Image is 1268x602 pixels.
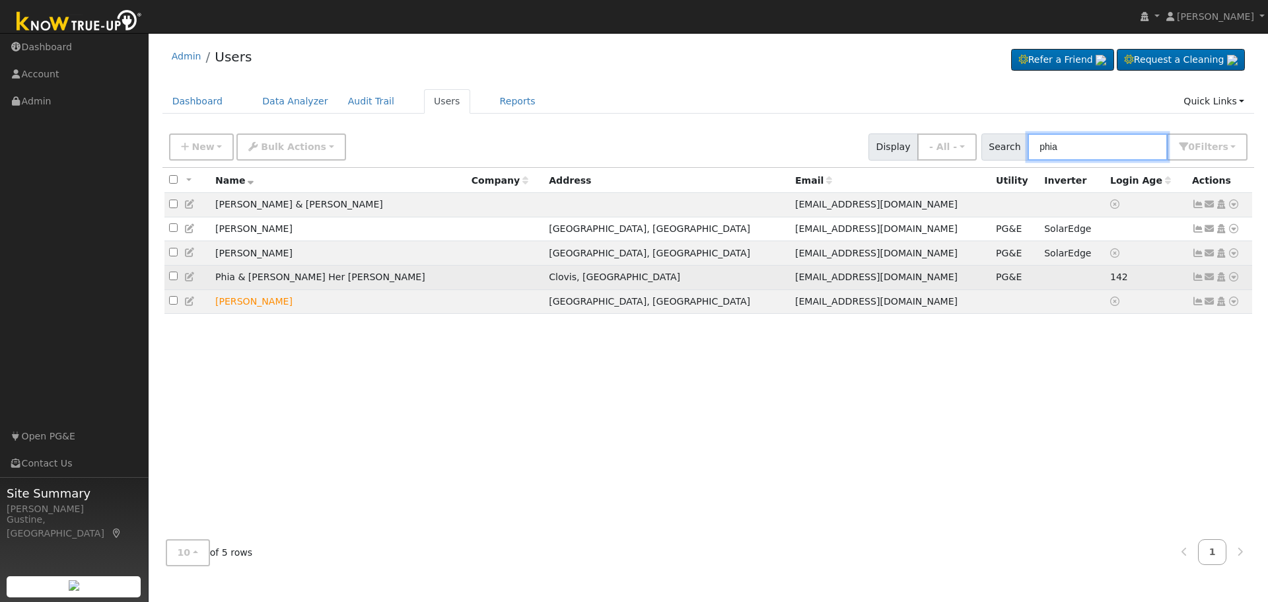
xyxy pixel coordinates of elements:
img: retrieve [1096,55,1106,65]
input: Search [1028,133,1168,161]
span: Days since last login [1110,175,1171,186]
div: Utility [996,174,1035,188]
td: Lead [211,289,467,314]
a: Other actions [1228,198,1240,211]
a: Audit Trail [338,89,404,114]
span: Name [215,175,254,186]
td: [GEOGRAPHIC_DATA], [GEOGRAPHIC_DATA] [544,241,791,266]
div: Inverter [1044,174,1101,188]
span: SolarEdge [1044,248,1091,258]
a: Data Analyzer [252,89,338,114]
a: Login As [1215,248,1227,258]
div: Address [549,174,786,188]
a: Other actions [1228,222,1240,236]
span: Display [868,133,918,161]
a: Edit User [184,272,196,282]
td: [PERSON_NAME] & [PERSON_NAME] [211,193,467,217]
span: Filter [1195,141,1228,152]
span: Bulk Actions [261,141,326,152]
a: Show Graph [1192,223,1204,234]
a: Admin [172,51,201,61]
span: SolarEdge [1044,223,1091,234]
span: Email [795,175,832,186]
td: [PERSON_NAME] [211,241,467,266]
span: PG&E [996,248,1022,258]
span: Search [981,133,1028,161]
a: No login access [1110,248,1122,258]
img: Know True-Up [10,7,149,37]
img: retrieve [1227,55,1238,65]
span: of 5 rows [166,539,253,566]
div: Actions [1192,174,1248,188]
a: No login access [1110,199,1122,209]
span: Site Summary [7,484,141,502]
a: Other actions [1228,246,1240,260]
a: Edit User [184,247,196,258]
a: Request a Cleaning [1117,49,1245,71]
span: [EMAIL_ADDRESS][DOMAIN_NAME] [795,296,958,307]
td: [GEOGRAPHIC_DATA], [GEOGRAPHIC_DATA] [544,289,791,314]
div: [PERSON_NAME] [7,502,141,516]
a: Users [424,89,470,114]
a: messagedelphia@gmail.com [1204,246,1216,260]
a: Other actions [1228,295,1240,309]
span: 10 [178,547,191,558]
a: Edit User [184,223,196,234]
td: Clovis, [GEOGRAPHIC_DATA] [544,265,791,289]
span: New [192,141,214,152]
a: Login As [1215,199,1227,209]
span: [EMAIL_ADDRESS][DOMAIN_NAME] [795,223,958,234]
a: Show Graph [1192,248,1204,258]
span: [EMAIL_ADDRESS][DOMAIN_NAME] [795,248,958,258]
a: Users [215,49,252,65]
a: Show Graph [1192,272,1204,282]
td: [GEOGRAPHIC_DATA], [GEOGRAPHIC_DATA] [544,217,791,241]
a: Not connected [1192,296,1204,307]
a: Reports [490,89,546,114]
td: Phia & [PERSON_NAME] Her [PERSON_NAME] [211,265,467,289]
a: Edit User [184,296,196,307]
a: sophia.g6510@gmail.com [1204,198,1216,211]
button: - All - [917,133,977,161]
a: Map [111,528,123,539]
span: 04/21/2025 11:51:44 AM [1110,272,1128,282]
span: [EMAIL_ADDRESS][DOMAIN_NAME] [795,272,958,282]
a: Not connected [1192,199,1204,209]
a: No login access [1110,296,1122,307]
a: Login As [1215,223,1227,234]
a: 1 [1198,539,1227,565]
span: PG&E [996,272,1022,282]
img: retrieve [69,580,79,591]
span: Company name [472,175,528,186]
a: Quick Links [1174,89,1254,114]
div: Gustine, [GEOGRAPHIC_DATA] [7,513,141,541]
a: Login As [1215,272,1227,282]
button: 10 [166,539,210,566]
span: [EMAIL_ADDRESS][DOMAIN_NAME] [795,199,958,209]
a: Pilarsophias@gmail.com [1204,295,1216,309]
span: PG&E [996,223,1022,234]
button: 0Filters [1167,133,1248,161]
a: Other actions [1228,270,1240,284]
span: [PERSON_NAME] [1177,11,1254,22]
a: yang_p33@yahoo.com [1204,270,1216,284]
a: Dashboard [162,89,233,114]
a: sdp369@yahoo.com [1204,222,1216,236]
a: Edit User [184,199,196,209]
a: Refer a Friend [1011,49,1114,71]
button: New [169,133,234,161]
button: Bulk Actions [236,133,345,161]
a: Login As [1215,296,1227,307]
span: s [1222,141,1228,152]
td: [PERSON_NAME] [211,217,467,241]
